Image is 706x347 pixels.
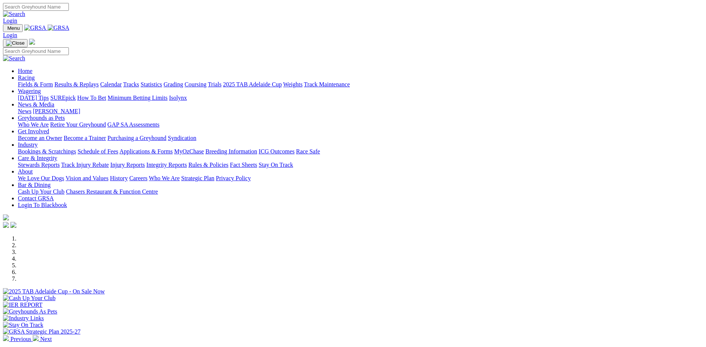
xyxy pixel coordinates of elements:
[18,162,60,168] a: Stewards Reports
[18,121,49,128] a: Who We Are
[18,202,67,208] a: Login To Blackbook
[283,81,303,87] a: Weights
[3,17,17,24] a: Login
[110,175,128,181] a: History
[18,188,703,195] div: Bar & Dining
[18,121,703,128] div: Greyhounds as Pets
[29,39,35,45] img: logo-grsa-white.png
[33,108,80,114] a: [PERSON_NAME]
[18,95,703,101] div: Wagering
[149,175,180,181] a: Who We Are
[33,335,39,341] img: chevron-right-pager-white.svg
[18,128,49,134] a: Get Involved
[3,315,44,322] img: Industry Links
[259,148,294,155] a: ICG Outcomes
[3,24,23,32] button: Toggle navigation
[7,25,20,31] span: Menu
[18,115,65,121] a: Greyhounds as Pets
[223,81,282,87] a: 2025 TAB Adelaide Cup
[108,135,166,141] a: Purchasing a Greyhound
[18,101,54,108] a: News & Media
[296,148,320,155] a: Race Safe
[18,175,64,181] a: We Love Our Dogs
[50,121,106,128] a: Retire Your Greyhound
[168,135,196,141] a: Syndication
[304,81,350,87] a: Track Maintenance
[3,222,9,228] img: facebook.svg
[3,55,25,62] img: Search
[18,135,703,141] div: Get Involved
[181,175,214,181] a: Strategic Plan
[3,302,42,308] img: IER REPORT
[259,162,293,168] a: Stay On Track
[18,95,49,101] a: [DATE] Tips
[3,322,43,328] img: Stay On Track
[18,148,76,155] a: Bookings & Scratchings
[216,175,251,181] a: Privacy Policy
[18,141,38,148] a: Industry
[3,11,25,17] img: Search
[18,188,64,195] a: Cash Up Your Club
[18,175,703,182] div: About
[50,95,76,101] a: SUREpick
[3,336,33,342] a: Previous
[18,155,57,161] a: Care & Integrity
[18,68,32,74] a: Home
[119,148,173,155] a: Applications & Forms
[61,162,109,168] a: Track Injury Rebate
[3,295,55,302] img: Cash Up Your Club
[24,25,46,31] img: GRSA
[208,81,221,87] a: Trials
[3,308,57,315] img: Greyhounds As Pets
[18,135,62,141] a: Become an Owner
[146,162,187,168] a: Integrity Reports
[205,148,257,155] a: Breeding Information
[18,148,703,155] div: Industry
[164,81,183,87] a: Grading
[188,162,229,168] a: Rules & Policies
[3,3,69,11] input: Search
[66,188,158,195] a: Chasers Restaurant & Function Centre
[3,39,28,47] button: Toggle navigation
[18,81,53,87] a: Fields & Form
[77,148,118,155] a: Schedule of Fees
[3,328,80,335] img: GRSA Strategic Plan 2025-27
[18,88,41,94] a: Wagering
[64,135,106,141] a: Become a Trainer
[100,81,122,87] a: Calendar
[66,175,108,181] a: Vision and Values
[18,81,703,88] div: Racing
[185,81,207,87] a: Coursing
[6,40,25,46] img: Close
[123,81,139,87] a: Tracks
[174,148,204,155] a: MyOzChase
[110,162,145,168] a: Injury Reports
[108,121,160,128] a: GAP SA Assessments
[18,74,35,81] a: Racing
[141,81,162,87] a: Statistics
[18,108,703,115] div: News & Media
[54,81,99,87] a: Results & Replays
[18,168,33,175] a: About
[3,47,69,55] input: Search
[10,336,31,342] span: Previous
[169,95,187,101] a: Isolynx
[18,162,703,168] div: Care & Integrity
[77,95,106,101] a: How To Bet
[3,32,17,38] a: Login
[108,95,167,101] a: Minimum Betting Limits
[3,288,105,295] img: 2025 TAB Adelaide Cup - On Sale Now
[33,336,52,342] a: Next
[18,195,54,201] a: Contact GRSA
[48,25,70,31] img: GRSA
[40,336,52,342] span: Next
[3,335,9,341] img: chevron-left-pager-white.svg
[10,222,16,228] img: twitter.svg
[3,214,9,220] img: logo-grsa-white.png
[18,182,51,188] a: Bar & Dining
[230,162,257,168] a: Fact Sheets
[129,175,147,181] a: Careers
[18,108,31,114] a: News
